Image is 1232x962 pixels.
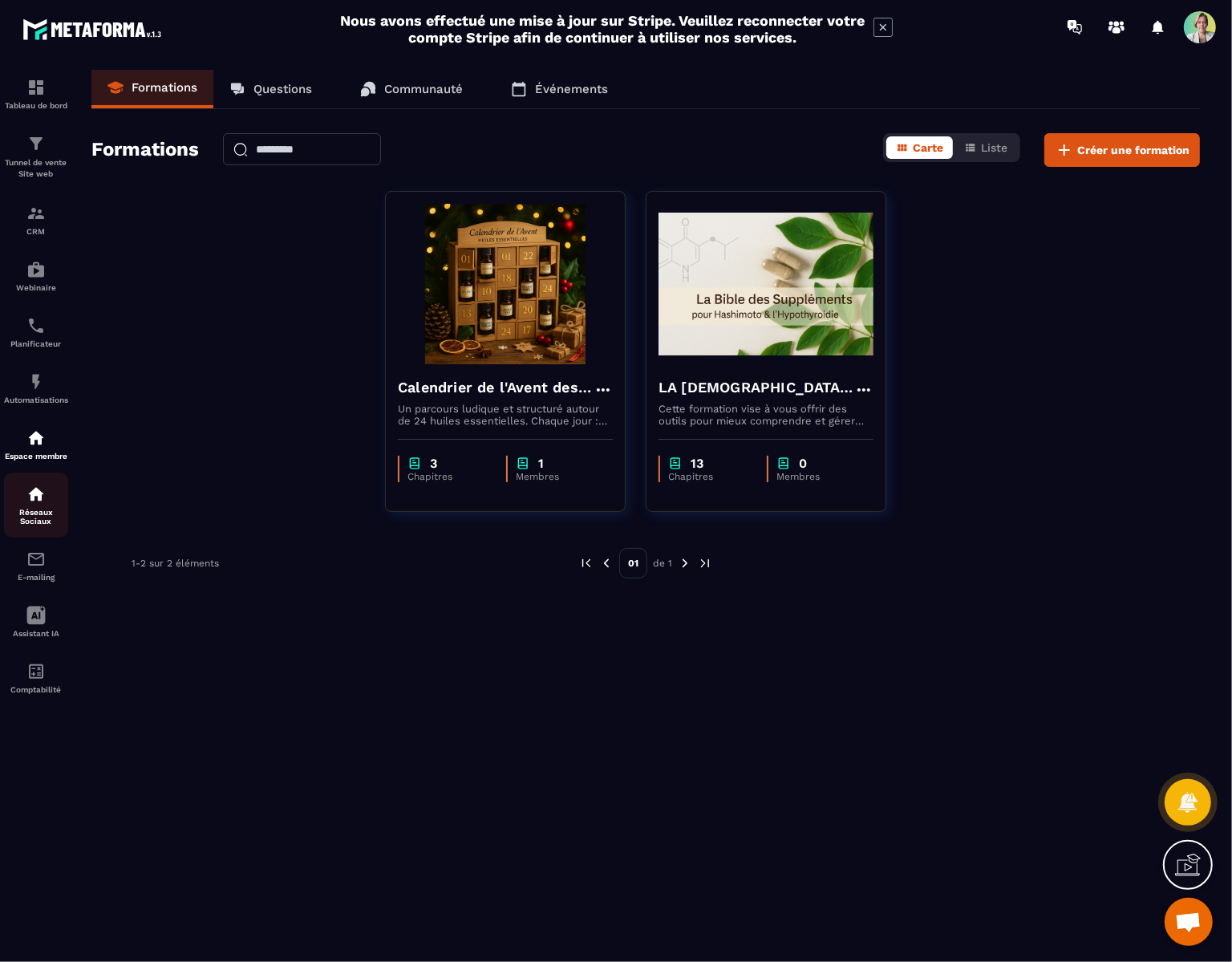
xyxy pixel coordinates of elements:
p: Webinaire [4,283,68,292]
p: Formations [132,80,197,95]
h4: LA [DEMOGRAPHIC_DATA] DES SUPPLEMENST POUR [PERSON_NAME] & L'HYPOTHYROÏDIE [659,376,854,399]
a: automationsautomationsWebinaire [4,248,68,304]
a: Questions [213,70,328,108]
button: Liste [954,136,1017,159]
img: automations [26,428,46,448]
img: automations [26,260,46,279]
div: Open chat [1165,898,1213,946]
h2: Formations [91,133,199,167]
p: Événements [535,82,608,96]
a: Assistant IA [4,594,68,650]
p: Assistant IA [4,629,68,638]
span: Carte [913,141,943,154]
img: social-network [26,485,46,504]
img: formation [26,78,46,97]
img: prev [579,556,594,570]
img: email [26,550,46,569]
p: Un parcours ludique et structuré autour de 24 huiles essentielles. Chaque jour : une fiche “ultra... [398,403,613,427]
p: Questions [253,82,312,96]
p: Membres [776,471,857,482]
img: next [698,556,712,570]
img: formation [26,134,46,153]
a: formation-backgroundLA [DEMOGRAPHIC_DATA] DES SUPPLEMENST POUR [PERSON_NAME] & L'HYPOTHYROÏDIECet... [646,191,906,532]
p: 3 [430,456,437,471]
p: Cette formation vise à vous offrir des outils pour mieux comprendre et gérer votre maladie, mais ... [659,403,873,427]
a: accountantaccountantComptabilité [4,650,68,706]
img: chapter [776,456,791,471]
img: chapter [516,456,530,471]
a: Formations [91,70,213,108]
span: Créer une formation [1077,142,1189,158]
p: 1 [538,456,544,471]
a: formationformationCRM [4,192,68,248]
img: accountant [26,662,46,681]
p: Chapitres [668,471,751,482]
img: scheduler [26,316,46,335]
p: Comptabilité [4,685,68,694]
a: Communauté [344,70,479,108]
p: Tableau de bord [4,101,68,110]
p: de 1 [653,557,672,570]
p: Tunnel de vente Site web [4,157,68,180]
a: schedulerschedulerPlanificateur [4,304,68,360]
h2: Nous avons effectué une mise à jour sur Stripe. Veuillez reconnecter votre compte Stripe afin de ... [339,12,865,46]
p: Planificateur [4,339,68,348]
a: social-networksocial-networkRéseaux Sociaux [4,473,68,538]
p: Membres [516,471,597,482]
p: 01 [619,548,647,578]
a: automationsautomationsAutomatisations [4,360,68,416]
a: formation-backgroundCalendrier de l'Avent des Huiles EssentiellesUn parcours ludique et structuré... [385,191,646,532]
span: Liste [981,141,1007,154]
button: Créer une formation [1044,133,1200,167]
img: prev [599,556,614,570]
img: chapter [668,456,683,471]
a: formationformationTunnel de vente Site web [4,122,68,192]
p: 13 [691,456,703,471]
p: Chapitres [407,471,490,482]
img: formation [26,204,46,223]
img: logo [22,14,167,44]
p: Communauté [384,82,463,96]
img: formation-background [398,204,613,364]
p: Automatisations [4,396,68,404]
img: automations [26,372,46,392]
img: chapter [407,456,422,471]
a: automationsautomationsEspace membre [4,416,68,473]
button: Carte [886,136,953,159]
img: next [678,556,692,570]
p: 0 [799,456,807,471]
p: Réseaux Sociaux [4,508,68,526]
p: E-mailing [4,573,68,582]
a: Événements [495,70,624,108]
p: 1-2 sur 2 éléments [132,558,219,569]
a: formationformationTableau de bord [4,66,68,122]
p: CRM [4,227,68,236]
p: Espace membre [4,452,68,461]
h4: Calendrier de l'Avent des Huiles Essentielles [398,376,594,399]
a: emailemailE-mailing [4,538,68,594]
img: formation-background [659,204,873,364]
